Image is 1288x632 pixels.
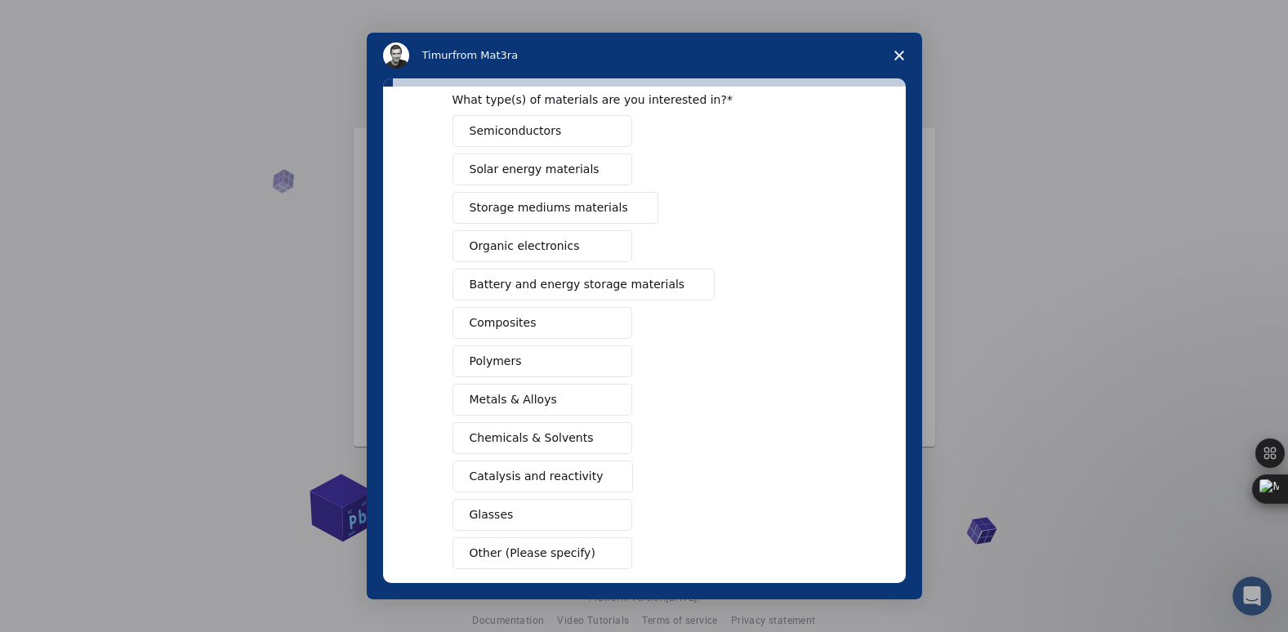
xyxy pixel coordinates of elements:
button: Storage mediums materials [452,192,658,224]
span: Composites [470,314,537,332]
button: Semiconductors [452,115,632,147]
span: Glasses [470,506,514,523]
button: Catalysis and reactivity [452,461,634,492]
span: Battery and energy storage materials [470,276,685,293]
span: Storage mediums materials [470,199,628,216]
span: Metals & Alloys [470,391,557,408]
img: Profile image for Timur [383,42,409,69]
button: Solar energy materials [452,154,632,185]
div: What type(s) of materials are you interested in? [452,92,812,107]
span: Semiconductors [470,122,562,140]
button: Metals & Alloys [452,384,632,416]
span: Polymers [470,353,522,370]
button: Battery and energy storage materials [452,269,715,300]
span: Organic electronics [470,238,580,255]
span: Timur [422,49,452,61]
span: Chemicals & Solvents [470,429,594,447]
span: Catalysis and reactivity [470,468,604,485]
button: Glasses [452,499,632,531]
button: Other (Please specify) [452,537,632,569]
span: Solar energy materials [470,161,599,178]
span: from Mat3ra [452,49,518,61]
span: Other (Please specify) [470,545,595,562]
span: Close survey [876,33,922,78]
span: Support [33,11,91,26]
button: Organic electronics [452,230,632,262]
button: Composites [452,307,632,339]
button: Chemicals & Solvents [452,422,632,454]
button: Polymers [452,345,632,377]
